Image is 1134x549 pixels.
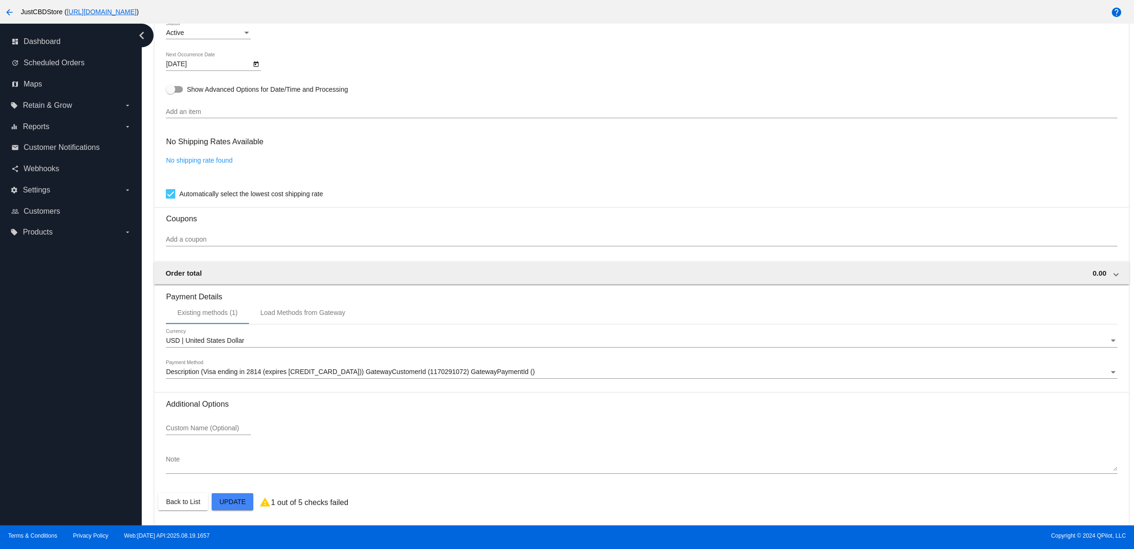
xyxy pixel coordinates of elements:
a: [URL][DOMAIN_NAME] [67,8,137,16]
i: dashboard [11,38,19,45]
i: people_outline [11,208,19,215]
mat-icon: help [1111,7,1122,18]
mat-select: Status [166,29,251,37]
mat-select: Currency [166,337,1117,345]
span: Products [23,228,52,236]
i: arrow_drop_down [124,123,131,131]
a: Terms & Conditions [8,532,57,539]
span: Automatically select the lowest cost shipping rate [179,188,323,200]
a: update Scheduled Orders [11,55,131,70]
span: 0.00 [1092,269,1106,277]
a: Privacy Policy [73,532,109,539]
i: arrow_drop_down [124,228,131,236]
i: update [11,59,19,67]
span: Description (Visa ending in 2814 (expires [CREDIT_CARD_DATA])) GatewayCustomerId (1170291072) Gat... [166,368,534,375]
span: Active [166,29,184,36]
i: equalizer [10,123,18,131]
div: Existing methods (1) [177,309,238,316]
span: Show Advanced Options for Date/Time and Processing [187,85,348,94]
span: Back to List [166,498,200,505]
i: arrow_drop_down [124,186,131,194]
a: No shipping rate found [166,157,232,164]
h3: Payment Details [166,285,1117,301]
a: email Customer Notifications [11,140,131,155]
a: Web:[DATE] API:2025.08.19.1657 [124,532,210,539]
i: map [11,80,19,88]
input: Add an item [166,108,1117,116]
h3: Additional Options [166,400,1117,409]
i: share [11,165,19,173]
mat-select: Payment Method [166,368,1117,376]
i: settings [10,186,18,194]
mat-icon: arrow_back [4,7,15,18]
div: Load Methods from Gateway [260,309,345,316]
mat-icon: warning [259,497,271,508]
h3: Coupons [166,207,1117,223]
span: JustCBDStore ( ) [21,8,139,16]
i: local_offer [10,228,18,236]
button: Update [212,493,253,510]
a: people_outline Customers [11,204,131,219]
span: Order total [165,269,202,277]
h3: No Shipping Rates Available [166,131,263,152]
input: Next Occurrence Date [166,61,251,68]
span: Copyright © 2024 QPilot, LLC [575,532,1126,539]
p: 1 out of 5 checks failed [271,498,348,507]
input: Custom Name (Optional) [166,425,251,432]
mat-expansion-panel-header: Order total 0.00 [154,261,1129,284]
span: Customers [24,207,60,216]
button: Open calendar [251,59,261,69]
span: Webhooks [24,165,59,173]
span: Scheduled Orders [24,59,85,67]
i: arrow_drop_down [124,102,131,109]
button: Back to List [158,493,207,510]
span: Dashboard [24,37,60,46]
span: USD | United States Dollar [166,337,244,344]
i: local_offer [10,102,18,109]
span: Update [219,498,246,505]
i: email [11,144,19,151]
span: Settings [23,186,50,194]
span: Reports [23,122,49,131]
span: Retain & Grow [23,101,72,110]
i: chevron_left [134,28,149,43]
a: share Webhooks [11,161,131,176]
span: Customer Notifications [24,143,100,152]
a: dashboard Dashboard [11,34,131,49]
input: Add a coupon [166,236,1117,244]
span: Maps [24,80,42,88]
a: map Maps [11,77,131,92]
